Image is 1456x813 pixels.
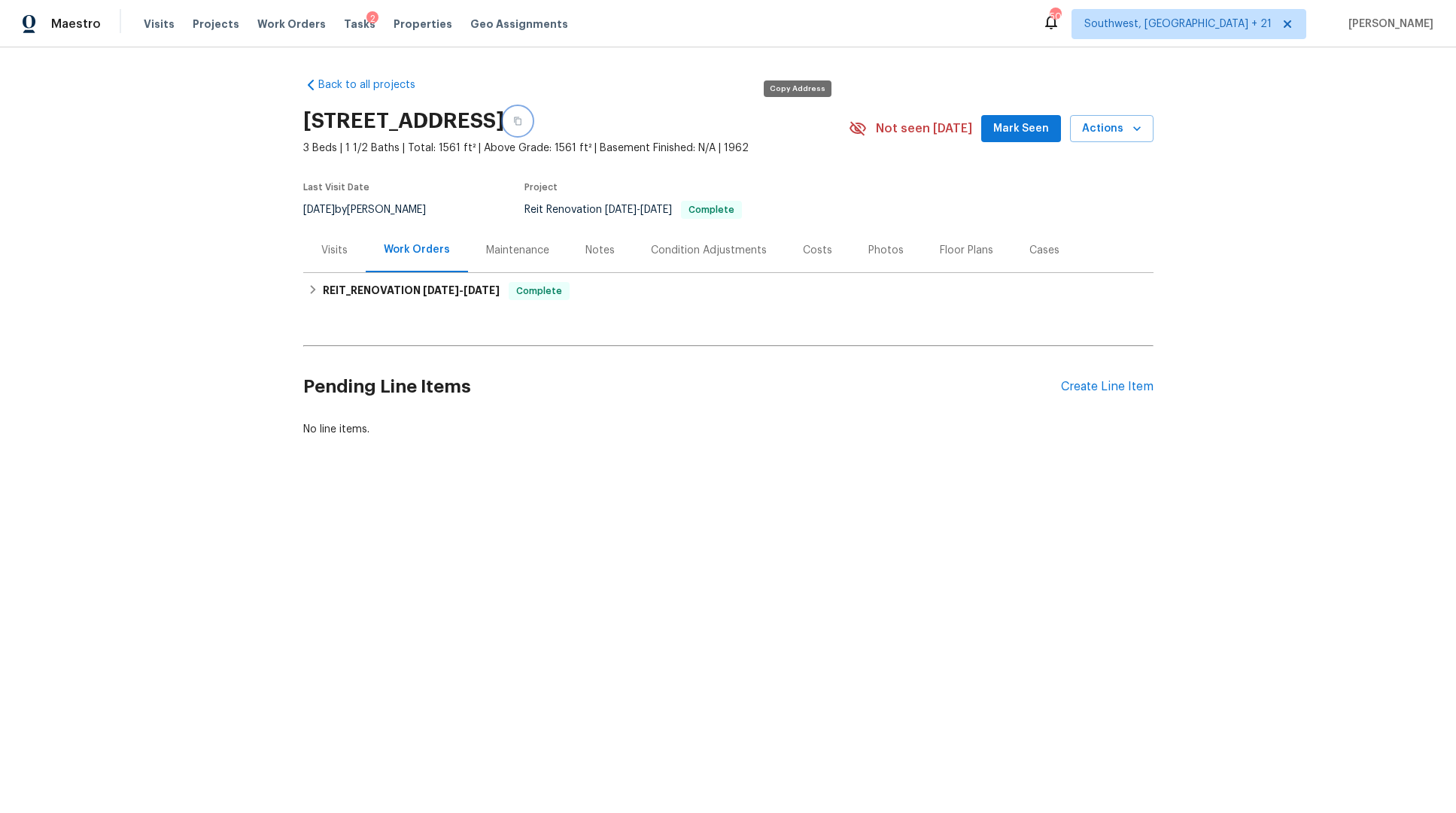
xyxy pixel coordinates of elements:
[1342,17,1433,32] span: [PERSON_NAME]
[524,205,742,215] span: Reit Renovation
[51,17,101,32] span: Maestro
[303,352,1061,422] h2: Pending Line Items
[1070,115,1154,143] button: Actions
[303,183,369,192] span: Last Visit Date
[803,243,832,258] div: Costs
[868,243,904,258] div: Photos
[464,285,500,296] span: [DATE]
[303,201,444,219] div: by [PERSON_NAME]
[303,77,448,93] a: Back to all projects
[366,11,378,26] div: 2
[510,284,568,299] span: Complete
[1082,120,1141,138] span: Actions
[257,17,326,32] span: Work Orders
[303,422,1154,437] div: No line items.
[605,205,637,215] span: [DATE]
[876,121,972,136] span: Not seen [DATE]
[384,242,450,257] div: Work Orders
[344,19,375,29] span: Tasks
[993,120,1049,138] span: Mark Seen
[585,243,615,258] div: Notes
[303,114,504,129] h2: [STREET_ADDRESS]
[323,282,500,300] h6: REIT_RENOVATION
[1050,9,1060,24] div: 507
[470,17,568,32] span: Geo Assignments
[1084,17,1272,32] span: Southwest, [GEOGRAPHIC_DATA] + 21
[1029,243,1059,258] div: Cases
[640,205,672,215] span: [DATE]
[303,205,335,215] span: [DATE]
[193,17,239,32] span: Projects
[940,243,993,258] div: Floor Plans
[394,17,452,32] span: Properties
[651,243,767,258] div: Condition Adjustments
[682,205,740,214] span: Complete
[303,273,1154,309] div: REIT_RENOVATION [DATE]-[DATE]Complete
[605,205,672,215] span: -
[144,17,175,32] span: Visits
[423,285,500,296] span: -
[423,285,459,296] span: [DATE]
[524,183,558,192] span: Project
[303,141,849,156] span: 3 Beds | 1 1/2 Baths | Total: 1561 ft² | Above Grade: 1561 ft² | Basement Finished: N/A | 1962
[1061,380,1154,394] div: Create Line Item
[981,115,1061,143] button: Mark Seen
[486,243,549,258] div: Maintenance
[321,243,348,258] div: Visits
